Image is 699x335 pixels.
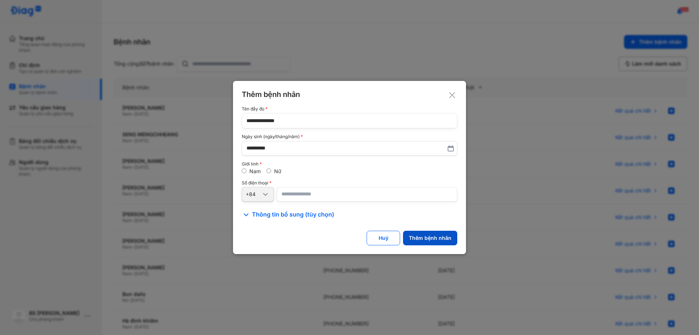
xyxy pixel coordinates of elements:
div: Thêm bệnh nhân [242,90,457,99]
div: Ngày sinh (ngày/tháng/năm) [242,134,457,139]
div: Thêm bệnh nhân [409,235,451,241]
div: Giới tính [242,161,457,167]
button: Thêm bệnh nhân [403,231,457,245]
label: Nam [249,168,261,174]
div: Tên đầy đủ [242,106,457,112]
label: Nữ [274,168,281,174]
button: Huỷ [367,231,400,245]
span: Thông tin bổ sung (tùy chọn) [252,210,334,219]
div: Số điện thoại [242,180,457,186]
div: +84 [246,191,261,198]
